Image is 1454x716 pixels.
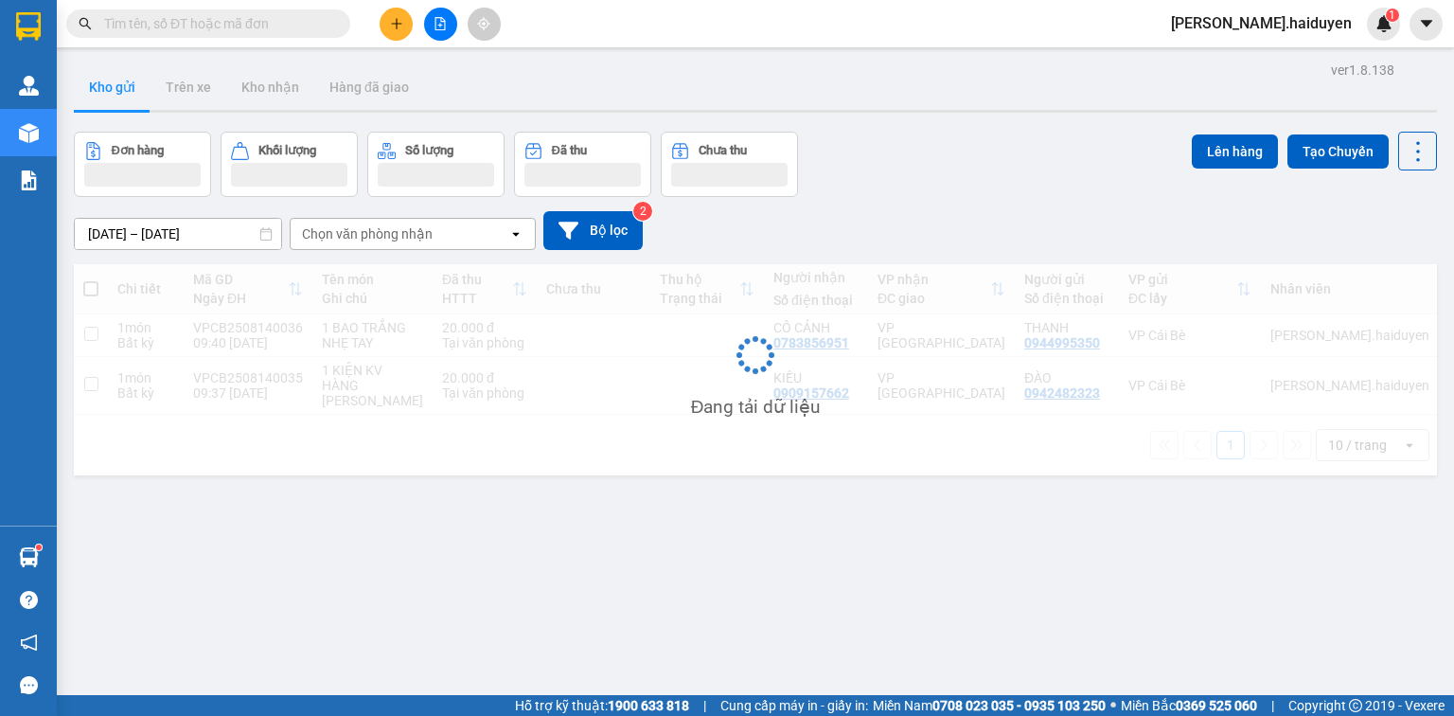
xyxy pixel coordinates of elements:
[1287,134,1389,169] button: Tạo Chuyến
[19,547,39,567] img: warehouse-icon
[508,226,523,242] svg: open
[302,224,433,243] div: Chọn văn phòng nhận
[151,64,226,110] button: Trên xe
[873,695,1106,716] span: Miền Nam
[424,8,457,41] button: file-add
[608,698,689,713] strong: 1900 633 818
[1410,8,1443,41] button: caret-down
[1271,695,1274,716] span: |
[932,698,1106,713] strong: 0708 023 035 - 0935 103 250
[1121,695,1257,716] span: Miền Bắc
[19,170,39,190] img: solution-icon
[16,12,41,41] img: logo-vxr
[1375,15,1392,32] img: icon-new-feature
[258,144,316,157] div: Khối lượng
[543,211,643,250] button: Bộ lọc
[515,695,689,716] span: Hỗ trợ kỹ thuật:
[405,144,453,157] div: Số lượng
[112,144,164,157] div: Đơn hàng
[74,64,151,110] button: Kho gửi
[226,64,314,110] button: Kho nhận
[468,8,501,41] button: aim
[691,393,821,421] div: Đang tải dữ liệu
[75,219,281,249] input: Select a date range.
[1156,11,1367,35] span: [PERSON_NAME].haiduyen
[36,545,42,550] sup: 1
[20,676,38,694] span: message
[477,17,490,30] span: aim
[314,64,424,110] button: Hàng đã giao
[1176,698,1257,713] strong: 0369 525 060
[20,634,38,652] span: notification
[1331,60,1394,81] div: ver 1.8.138
[661,132,798,197] button: Chưa thu
[19,123,39,143] img: warehouse-icon
[79,17,92,30] span: search
[552,144,587,157] div: Đã thu
[720,695,868,716] span: Cung cấp máy in - giấy in:
[1349,699,1362,712] span: copyright
[1110,702,1116,709] span: ⚪️
[1389,9,1395,22] span: 1
[20,591,38,609] span: question-circle
[699,144,747,157] div: Chưa thu
[74,132,211,197] button: Đơn hàng
[367,132,505,197] button: Số lượng
[514,132,651,197] button: Đã thu
[104,13,328,34] input: Tìm tên, số ĐT hoặc mã đơn
[633,202,652,221] sup: 2
[380,8,413,41] button: plus
[434,17,447,30] span: file-add
[19,76,39,96] img: warehouse-icon
[703,695,706,716] span: |
[390,17,403,30] span: plus
[1192,134,1278,169] button: Lên hàng
[1386,9,1399,22] sup: 1
[221,132,358,197] button: Khối lượng
[1418,15,1435,32] span: caret-down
